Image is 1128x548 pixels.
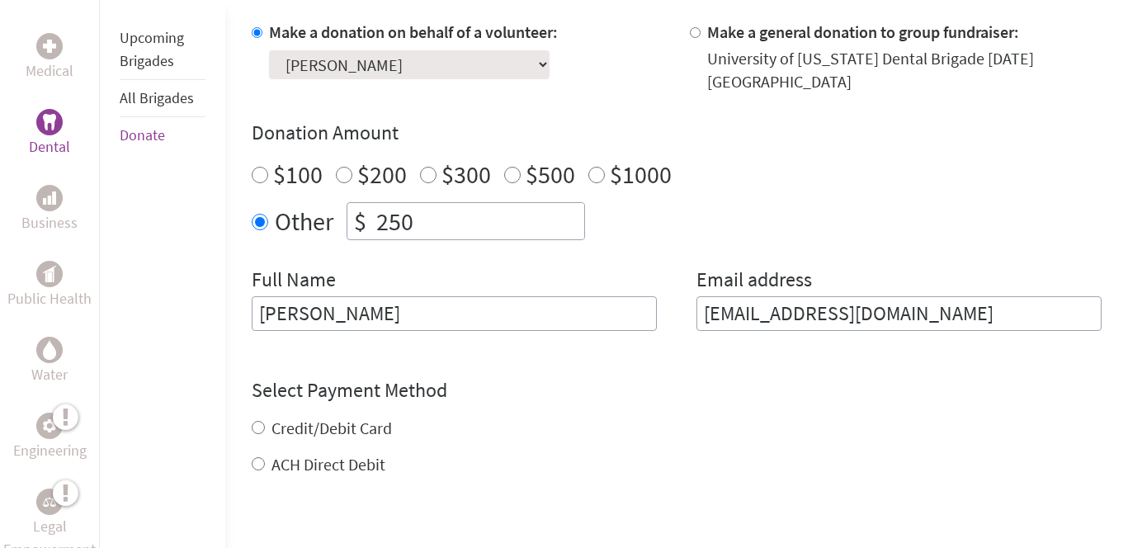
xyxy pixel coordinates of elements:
[43,419,56,432] img: Engineering
[43,266,56,282] img: Public Health
[441,158,491,190] label: $300
[21,185,78,234] a: BusinessBusiness
[36,261,63,287] div: Public Health
[252,120,1102,146] h4: Donation Amount
[13,439,87,462] p: Engineering
[120,88,194,107] a: All Brigades
[271,454,385,475] label: ACH Direct Debit
[252,377,1102,404] h4: Select Payment Method
[120,20,205,80] li: Upcoming Brigades
[120,80,205,117] li: All Brigades
[21,211,78,234] p: Business
[271,418,392,438] label: Credit/Debit Card
[120,28,184,70] a: Upcoming Brigades
[36,337,63,363] div: Water
[696,267,812,296] label: Email address
[526,158,575,190] label: $500
[275,202,333,240] label: Other
[43,40,56,53] img: Medical
[13,413,87,462] a: EngineeringEngineering
[29,109,70,158] a: DentalDental
[252,267,336,296] label: Full Name
[273,158,323,190] label: $100
[26,33,73,83] a: MedicalMedical
[36,413,63,439] div: Engineering
[43,191,56,205] img: Business
[373,203,584,239] input: Enter Amount
[36,489,63,515] div: Legal Empowerment
[43,114,56,130] img: Dental
[7,261,92,310] a: Public HealthPublic Health
[696,296,1102,331] input: Your Email
[43,497,56,507] img: Legal Empowerment
[36,185,63,211] div: Business
[31,337,68,386] a: WaterWater
[31,363,68,386] p: Water
[26,59,73,83] p: Medical
[269,21,558,42] label: Make a donation on behalf of a volunteer:
[252,296,657,331] input: Enter Full Name
[43,340,56,359] img: Water
[36,33,63,59] div: Medical
[120,117,205,154] li: Donate
[357,158,407,190] label: $200
[36,109,63,135] div: Dental
[707,21,1019,42] label: Make a general donation to group fundraiser:
[610,158,672,190] label: $1000
[7,287,92,310] p: Public Health
[29,135,70,158] p: Dental
[347,203,373,239] div: $
[707,47,1102,93] div: University of [US_STATE] Dental Brigade [DATE] [GEOGRAPHIC_DATA]
[120,125,165,144] a: Donate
